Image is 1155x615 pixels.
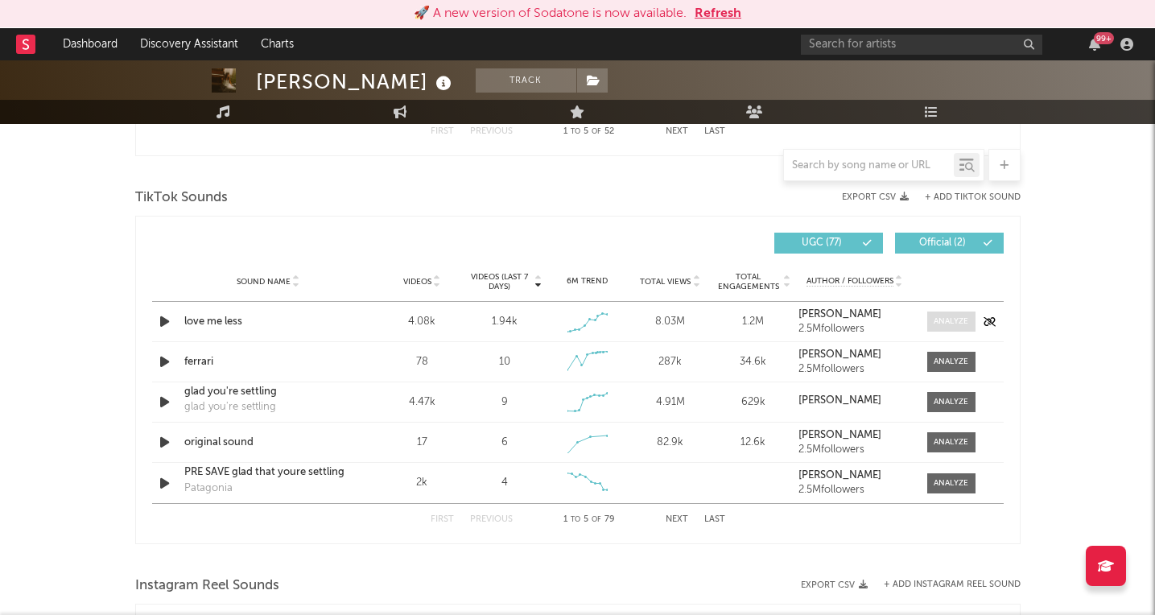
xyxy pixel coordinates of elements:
a: original sound [184,435,353,451]
a: love me less [184,314,353,330]
a: ferrari [184,354,353,370]
div: 629k [716,394,790,411]
div: 1.94k [492,314,518,330]
div: 1.2M [716,314,790,330]
a: Dashboard [52,28,129,60]
div: 2.5M followers [798,324,910,335]
input: Search by song name or URL [784,159,954,172]
button: Track [476,68,576,93]
button: First [431,127,454,136]
span: of [592,128,601,135]
button: 99+ [1089,38,1100,51]
div: 9 [501,394,508,411]
div: 82.9k [633,435,707,451]
div: 1 5 79 [545,510,633,530]
div: 6M Trend [550,275,625,287]
span: Official ( 2 ) [905,238,980,248]
a: [PERSON_NAME] [798,470,910,481]
div: 🚀 A new version of Sodatone is now available. [414,4,687,23]
button: + Add TikTok Sound [925,193,1021,202]
strong: [PERSON_NAME] [798,395,881,406]
div: + Add Instagram Reel Sound [868,580,1021,589]
button: Official(2) [895,233,1004,254]
span: Total Engagements [716,272,781,291]
a: PRE SAVE glad that youre settling [184,464,353,481]
button: Export CSV [842,192,909,202]
a: [PERSON_NAME] [798,430,910,441]
a: [PERSON_NAME] [798,309,910,320]
input: Search for artists [801,35,1042,55]
strong: [PERSON_NAME] [798,349,881,360]
span: Videos [403,277,431,287]
div: 4.08k [385,314,460,330]
div: 4 [501,475,508,491]
div: 1 5 52 [545,122,633,142]
span: Sound Name [237,277,291,287]
button: Previous [470,515,513,524]
button: + Add Instagram Reel Sound [884,580,1021,589]
div: 17 [385,435,460,451]
div: 2.5M followers [798,485,910,496]
div: 2.5M followers [798,364,910,375]
a: Charts [250,28,305,60]
div: 10 [499,354,510,370]
a: [PERSON_NAME] [798,395,910,407]
div: 4.47k [385,394,460,411]
button: First [431,515,454,524]
div: glad you're settling [184,399,276,415]
button: Next [666,515,688,524]
span: Author / Followers [806,276,893,287]
button: UGC(77) [774,233,883,254]
div: 2k [385,475,460,491]
span: Instagram Reel Sounds [135,576,279,596]
div: Patagonia [184,481,233,497]
span: TikTok Sounds [135,188,228,208]
button: Last [704,515,725,524]
a: [PERSON_NAME] [798,349,910,361]
span: Total Views [640,277,691,287]
div: 78 [385,354,460,370]
div: 6 [501,435,508,451]
div: 2.5M followers [798,444,910,456]
div: 34.6k [716,354,790,370]
strong: [PERSON_NAME] [798,470,881,481]
strong: [PERSON_NAME] [798,430,881,440]
button: Last [704,127,725,136]
a: glad you're settling [184,384,353,400]
button: + Add TikTok Sound [909,193,1021,202]
button: Refresh [695,4,741,23]
span: UGC ( 77 ) [785,238,859,248]
button: Next [666,127,688,136]
div: 8.03M [633,314,707,330]
strong: [PERSON_NAME] [798,309,881,320]
div: [PERSON_NAME] [256,68,456,95]
div: 12.6k [716,435,790,451]
button: Export CSV [801,580,868,590]
button: Previous [470,127,513,136]
div: 99 + [1094,32,1114,44]
span: to [571,128,580,135]
a: Discovery Assistant [129,28,250,60]
div: 4.91M [633,394,707,411]
span: of [592,516,601,523]
span: Videos (last 7 days) [467,272,532,291]
span: to [571,516,580,523]
div: 287k [633,354,707,370]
